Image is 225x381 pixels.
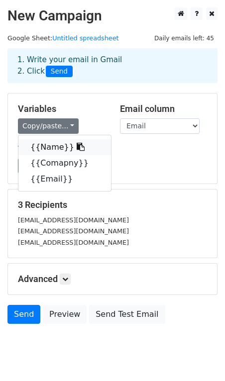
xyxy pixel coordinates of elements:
h5: Variables [18,103,105,114]
a: Copy/paste... [18,118,79,134]
span: Send [46,66,73,78]
h5: Email column [120,103,207,114]
h5: Advanced [18,274,207,285]
a: Send Test Email [89,305,165,324]
a: Daily emails left: 45 [151,34,218,42]
a: Send [7,305,40,324]
small: [EMAIL_ADDRESS][DOMAIN_NAME] [18,227,129,235]
a: {{Name}} [18,139,111,155]
a: Preview [43,305,87,324]
span: Daily emails left: 45 [151,33,218,44]
small: Google Sheet: [7,34,119,42]
small: [EMAIL_ADDRESS][DOMAIN_NAME] [18,216,129,224]
div: 1. Write your email in Gmail 2. Click [10,54,215,77]
a: Untitled spreadsheet [52,34,118,42]
h2: New Campaign [7,7,218,24]
h5: 3 Recipients [18,199,207,210]
a: {{Comapny}} [18,155,111,171]
iframe: Chat Widget [175,333,225,381]
small: [EMAIL_ADDRESS][DOMAIN_NAME] [18,239,129,246]
a: {{Email}} [18,171,111,187]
